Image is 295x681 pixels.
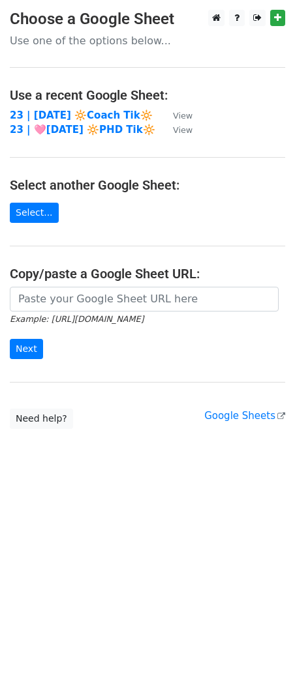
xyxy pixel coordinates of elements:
[10,87,285,103] h4: Use a recent Google Sheet:
[10,339,43,359] input: Next
[10,314,144,324] small: Example: [URL][DOMAIN_NAME]
[160,124,193,136] a: View
[10,266,285,282] h4: Copy/paste a Google Sheet URL:
[160,109,193,121] a: View
[173,111,193,121] small: View
[173,125,193,135] small: View
[10,203,59,223] a: Select...
[10,177,285,193] h4: Select another Google Sheet:
[10,124,155,136] a: 23 | 🩷[DATE] 🔆PHD Tik🔆
[204,410,285,422] a: Google Sheets
[10,10,285,29] h3: Choose a Google Sheet
[10,287,279,312] input: Paste your Google Sheet URL here
[10,34,285,48] p: Use one of the options below...
[10,409,73,429] a: Need help?
[10,109,153,121] a: 23 | [DATE] 🔆Coach Tik🔆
